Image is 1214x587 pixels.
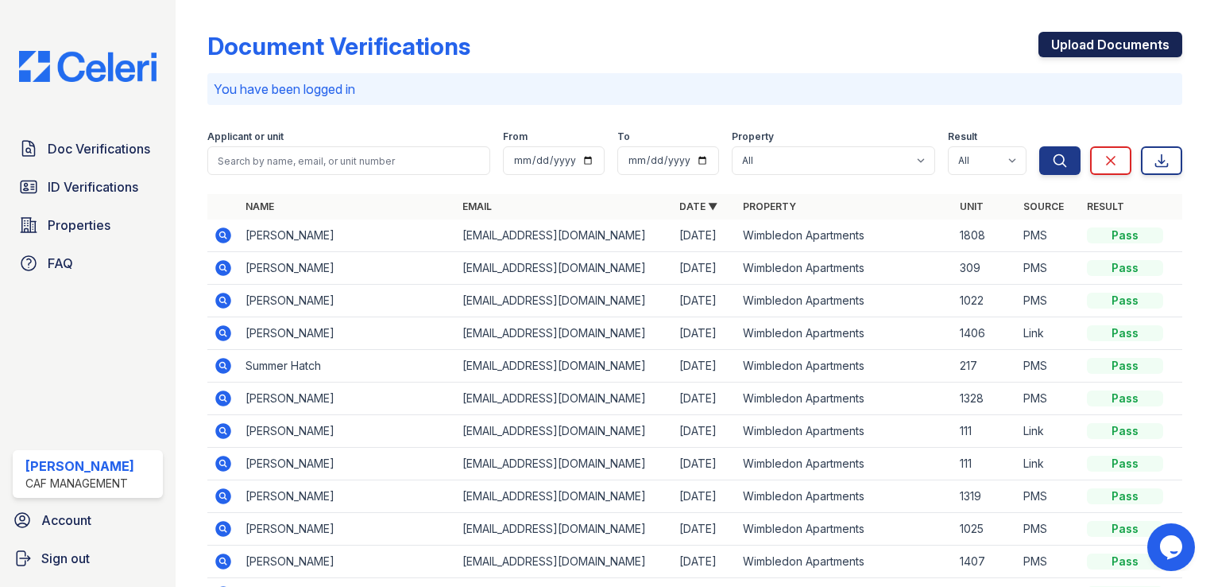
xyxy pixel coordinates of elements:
td: 217 [953,350,1017,383]
div: Pass [1087,391,1163,406]
td: PMS [1017,383,1081,415]
td: Wimbledon Apartments [737,252,953,285]
td: [EMAIL_ADDRESS][DOMAIN_NAME] [456,317,673,350]
div: Pass [1087,488,1163,504]
td: [PERSON_NAME] [239,415,456,448]
td: [PERSON_NAME] [239,285,456,317]
div: Document Verifications [207,32,470,60]
a: Result [1087,200,1124,212]
td: [DATE] [673,448,737,480]
td: 1328 [953,383,1017,415]
td: PMS [1017,252,1081,285]
td: 1407 [953,546,1017,578]
td: Wimbledon Apartments [737,448,953,480]
td: 1406 [953,317,1017,350]
td: [PERSON_NAME] [239,480,456,513]
td: [PERSON_NAME] [239,546,456,578]
td: Link [1017,448,1081,480]
a: Name [246,200,274,212]
div: Pass [1087,521,1163,537]
td: PMS [1017,350,1081,383]
td: Wimbledon Apartments [737,480,953,513]
a: Properties [13,209,163,241]
a: Email [462,200,492,212]
a: Sign out [6,542,169,574]
label: Result [948,130,977,143]
td: Link [1017,415,1081,448]
a: FAQ [13,247,163,279]
span: ID Verifications [48,177,138,196]
td: PMS [1017,285,1081,317]
a: Doc Verifications [13,133,163,165]
td: Wimbledon Apartments [737,220,953,252]
td: [EMAIL_ADDRESS][DOMAIN_NAME] [456,513,673,546]
label: Property [732,130,774,143]
td: Wimbledon Apartments [737,285,953,317]
td: Summer Hatch [239,350,456,383]
td: [EMAIL_ADDRESS][DOMAIN_NAME] [456,383,673,415]
span: Doc Verifications [48,139,150,158]
label: Applicant or unit [207,130,284,143]
td: [DATE] [673,480,737,513]
td: 111 [953,448,1017,480]
a: ID Verifications [13,171,163,203]
td: 1025 [953,513,1017,546]
span: Account [41,511,91,530]
td: [EMAIL_ADDRESS][DOMAIN_NAME] [456,350,673,383]
span: Sign out [41,549,90,568]
td: [PERSON_NAME] [239,317,456,350]
div: Pass [1087,325,1163,341]
a: Date ▼ [679,200,717,212]
td: [PERSON_NAME] [239,513,456,546]
p: You have been logged in [214,80,1176,99]
td: [EMAIL_ADDRESS][DOMAIN_NAME] [456,415,673,448]
td: PMS [1017,546,1081,578]
a: Source [1023,200,1064,212]
td: 111 [953,415,1017,448]
img: CE_Logo_Blue-a8612792a0a2168367f1c8372b55b34899dd931a85d93a1a3d3e32e68fde9ad4.png [6,51,169,82]
td: [EMAIL_ADDRESS][DOMAIN_NAME] [456,480,673,513]
td: Wimbledon Apartments [737,350,953,383]
td: [EMAIL_ADDRESS][DOMAIN_NAME] [456,448,673,480]
td: Wimbledon Apartments [737,317,953,350]
td: Wimbledon Apartments [737,415,953,448]
td: PMS [1017,513,1081,546]
td: [PERSON_NAME] [239,383,456,415]
span: FAQ [48,254,73,273]
a: Upload Documents [1038,32,1182,57]
td: PMS [1017,220,1081,252]
td: PMS [1017,480,1081,513]
td: [EMAIL_ADDRESS][DOMAIN_NAME] [456,220,673,252]
td: [DATE] [673,285,737,317]
td: [DATE] [673,220,737,252]
iframe: chat widget [1147,523,1198,571]
td: [EMAIL_ADDRESS][DOMAIN_NAME] [456,252,673,285]
div: Pass [1087,423,1163,439]
td: [EMAIL_ADDRESS][DOMAIN_NAME] [456,285,673,317]
div: Pass [1087,554,1163,570]
td: [DATE] [673,383,737,415]
a: Unit [960,200,984,212]
td: [DATE] [673,350,737,383]
a: Property [743,200,796,212]
span: Properties [48,216,110,235]
div: Pass [1087,260,1163,276]
div: Pass [1087,293,1163,309]
label: From [503,130,528,143]
label: To [617,130,630,143]
td: Link [1017,317,1081,350]
div: Pass [1087,227,1163,243]
td: [PERSON_NAME] [239,220,456,252]
td: 309 [953,252,1017,285]
td: Wimbledon Apartments [737,383,953,415]
td: 1319 [953,480,1017,513]
td: [DATE] [673,415,737,448]
td: [EMAIL_ADDRESS][DOMAIN_NAME] [456,546,673,578]
td: [PERSON_NAME] [239,252,456,285]
td: 1022 [953,285,1017,317]
input: Search by name, email, or unit number [207,146,490,175]
td: [DATE] [673,317,737,350]
td: [DATE] [673,252,737,285]
td: 1808 [953,220,1017,252]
